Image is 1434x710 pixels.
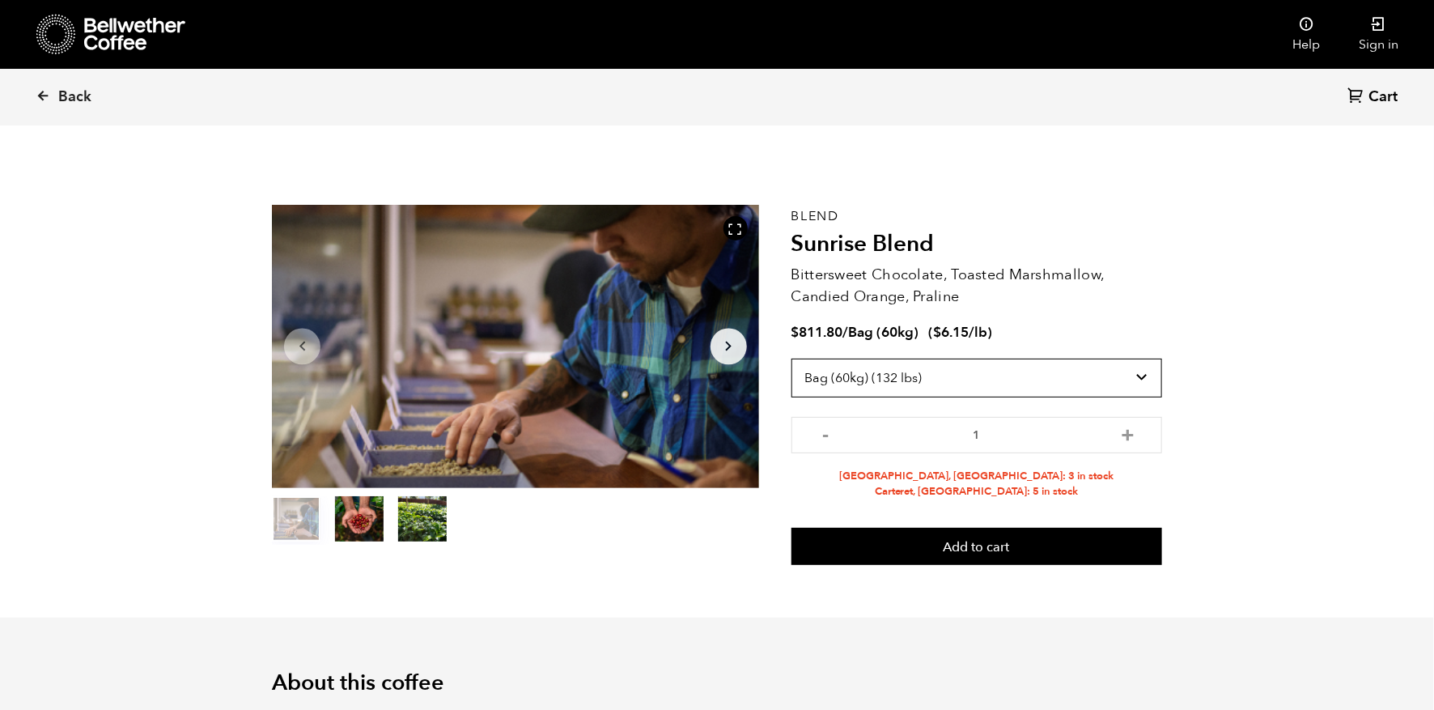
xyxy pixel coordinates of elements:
h2: About this coffee [272,670,1162,696]
span: ( ) [929,323,993,342]
bdi: 6.15 [934,323,969,342]
span: Bag (60kg) [849,323,919,342]
a: Cart [1347,87,1402,108]
span: Back [58,87,91,107]
h2: Sunrise Blend [791,231,1162,258]
span: /lb [969,323,988,342]
span: Cart [1368,87,1398,107]
bdi: 811.80 [791,323,843,342]
li: [GEOGRAPHIC_DATA], [GEOGRAPHIC_DATA]: 3 in stock [791,469,1162,484]
span: $ [791,323,800,342]
button: - [816,425,836,441]
button: Add to cart [791,528,1162,565]
span: $ [934,323,942,342]
li: Carteret, [GEOGRAPHIC_DATA]: 5 in stock [791,484,1162,500]
span: / [843,323,849,342]
p: Bittersweet Chocolate, Toasted Marshmallow, Candied Orange, Praline [791,264,1162,308]
button: + [1118,425,1138,441]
